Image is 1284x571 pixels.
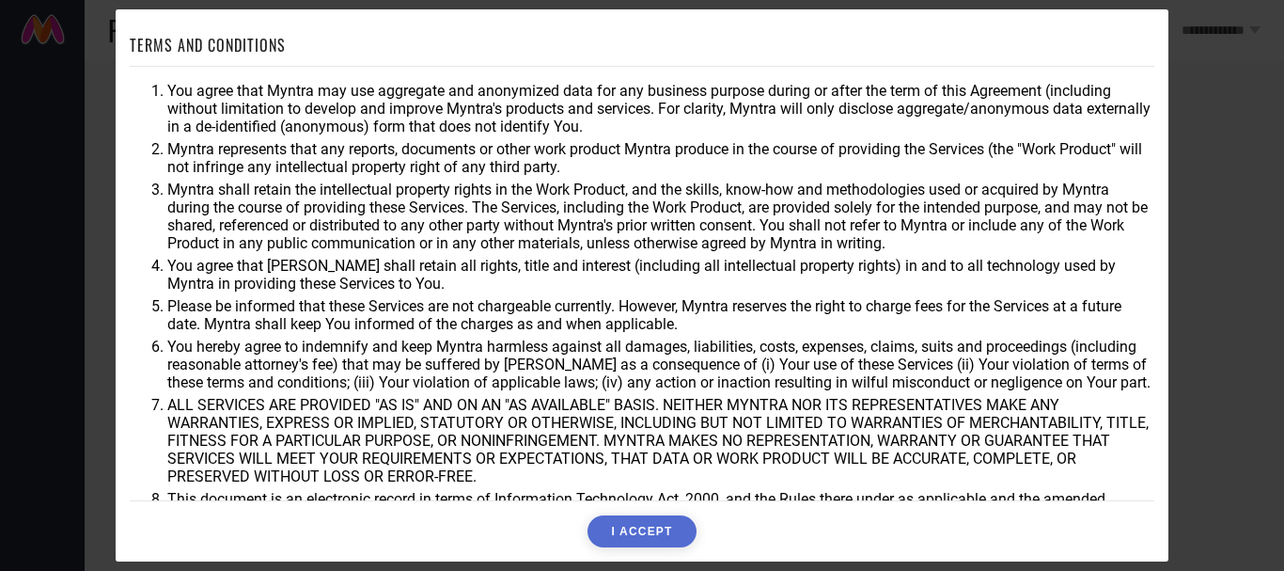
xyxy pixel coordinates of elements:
[167,338,1154,391] li: You hereby agree to indemnify and keep Myntra harmless against all damages, liabilities, costs, e...
[167,297,1154,333] li: Please be informed that these Services are not chargeable currently. However, Myntra reserves the...
[167,257,1154,293] li: You agree that [PERSON_NAME] shall retain all rights, title and interest (including all intellect...
[130,34,286,56] h1: TERMS AND CONDITIONS
[167,82,1154,135] li: You agree that Myntra may use aggregate and anonymized data for any business purpose during or af...
[587,515,696,547] button: I ACCEPT
[167,490,1154,544] li: This document is an electronic record in terms of Information Technology Act, 2000, and the Rules...
[167,181,1154,252] li: Myntra shall retain the intellectual property rights in the Work Product, and the skills, know-ho...
[167,140,1154,176] li: Myntra represents that any reports, documents or other work product Myntra produce in the course ...
[167,396,1154,485] li: ALL SERVICES ARE PROVIDED "AS IS" AND ON AN "AS AVAILABLE" BASIS. NEITHER MYNTRA NOR ITS REPRESEN...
